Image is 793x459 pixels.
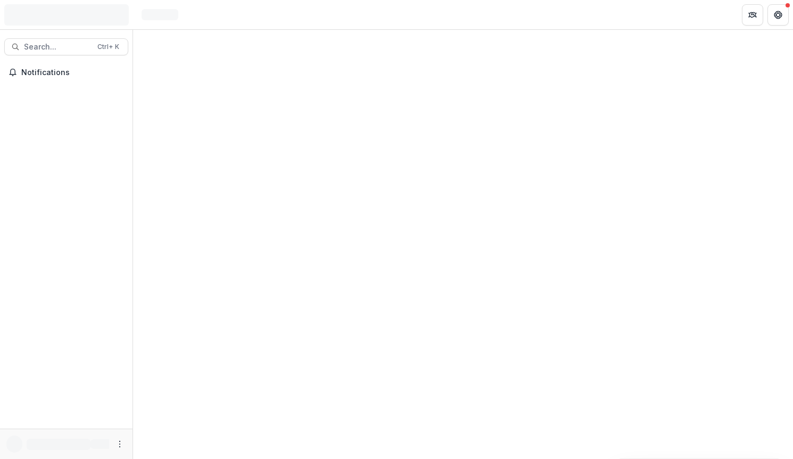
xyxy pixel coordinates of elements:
[21,68,124,77] span: Notifications
[24,43,91,52] span: Search...
[4,64,128,81] button: Notifications
[137,7,183,22] nav: breadcrumb
[113,438,126,450] button: More
[767,4,789,26] button: Get Help
[742,4,763,26] button: Partners
[4,38,128,55] button: Search...
[95,41,121,53] div: Ctrl + K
